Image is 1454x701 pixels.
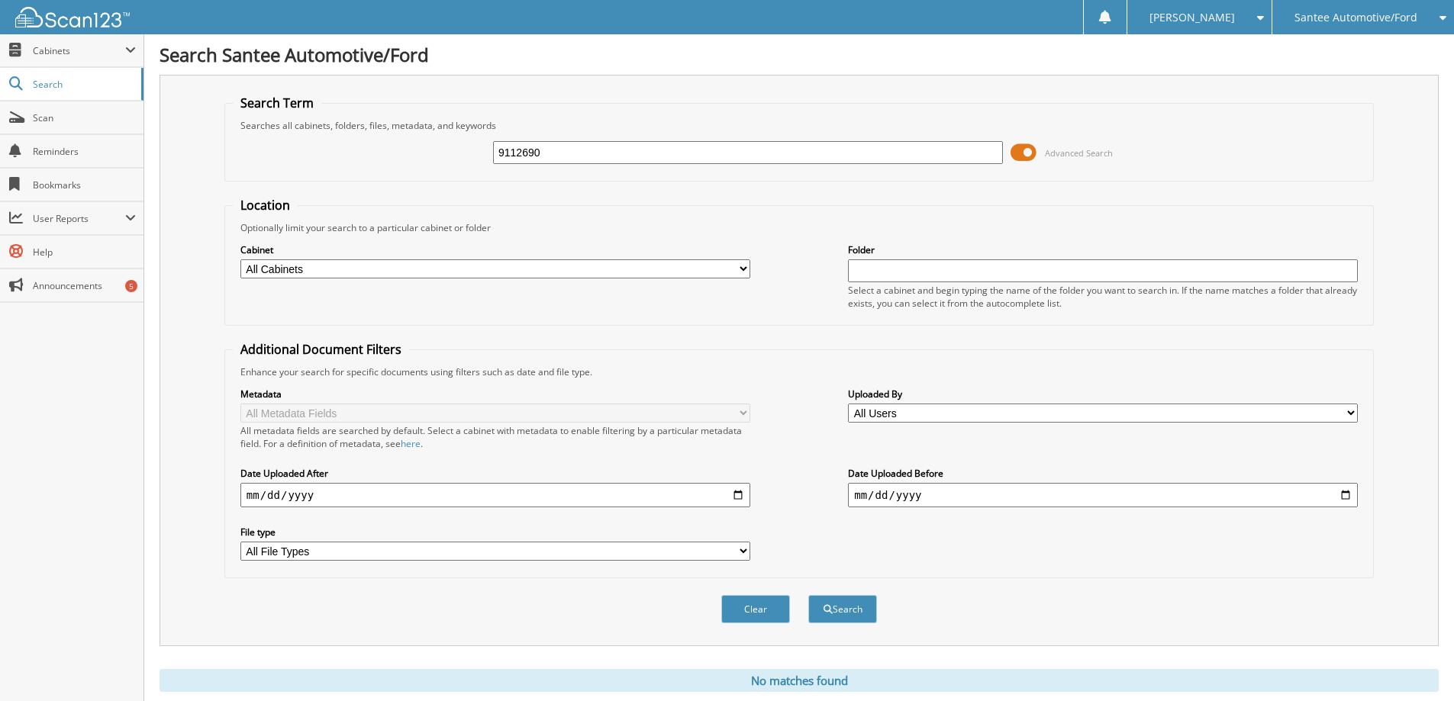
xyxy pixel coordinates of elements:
[33,44,125,57] span: Cabinets
[233,119,1365,132] div: Searches all cabinets, folders, files, metadata, and keywords
[233,365,1365,378] div: Enhance your search for specific documents using filters such as date and file type.
[848,243,1358,256] label: Folder
[240,526,750,539] label: File type
[33,212,125,225] span: User Reports
[15,7,130,27] img: scan123-logo-white.svg
[33,145,136,158] span: Reminders
[240,424,750,450] div: All metadata fields are searched by default. Select a cabinet with metadata to enable filtering b...
[240,467,750,480] label: Date Uploaded After
[240,243,750,256] label: Cabinet
[1294,13,1417,22] span: Santee Automotive/Ford
[160,669,1439,692] div: No matches found
[233,95,321,111] legend: Search Term
[33,279,136,292] span: Announcements
[233,341,409,358] legend: Additional Document Filters
[1149,13,1235,22] span: [PERSON_NAME]
[401,437,421,450] a: here
[721,595,790,623] button: Clear
[160,42,1439,67] h1: Search Santee Automotive/Ford
[848,467,1358,480] label: Date Uploaded Before
[848,483,1358,507] input: end
[233,197,298,214] legend: Location
[33,246,136,259] span: Help
[848,387,1358,400] label: Uploaded By
[233,221,1365,234] div: Optionally limit your search to a particular cabinet or folder
[240,387,750,400] label: Metadata
[848,284,1358,310] div: Select a cabinet and begin typing the name of the folder you want to search in. If the name match...
[33,178,136,191] span: Bookmarks
[1045,147,1113,159] span: Advanced Search
[33,78,134,91] span: Search
[808,595,877,623] button: Search
[125,280,137,292] div: 5
[33,111,136,124] span: Scan
[240,483,750,507] input: start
